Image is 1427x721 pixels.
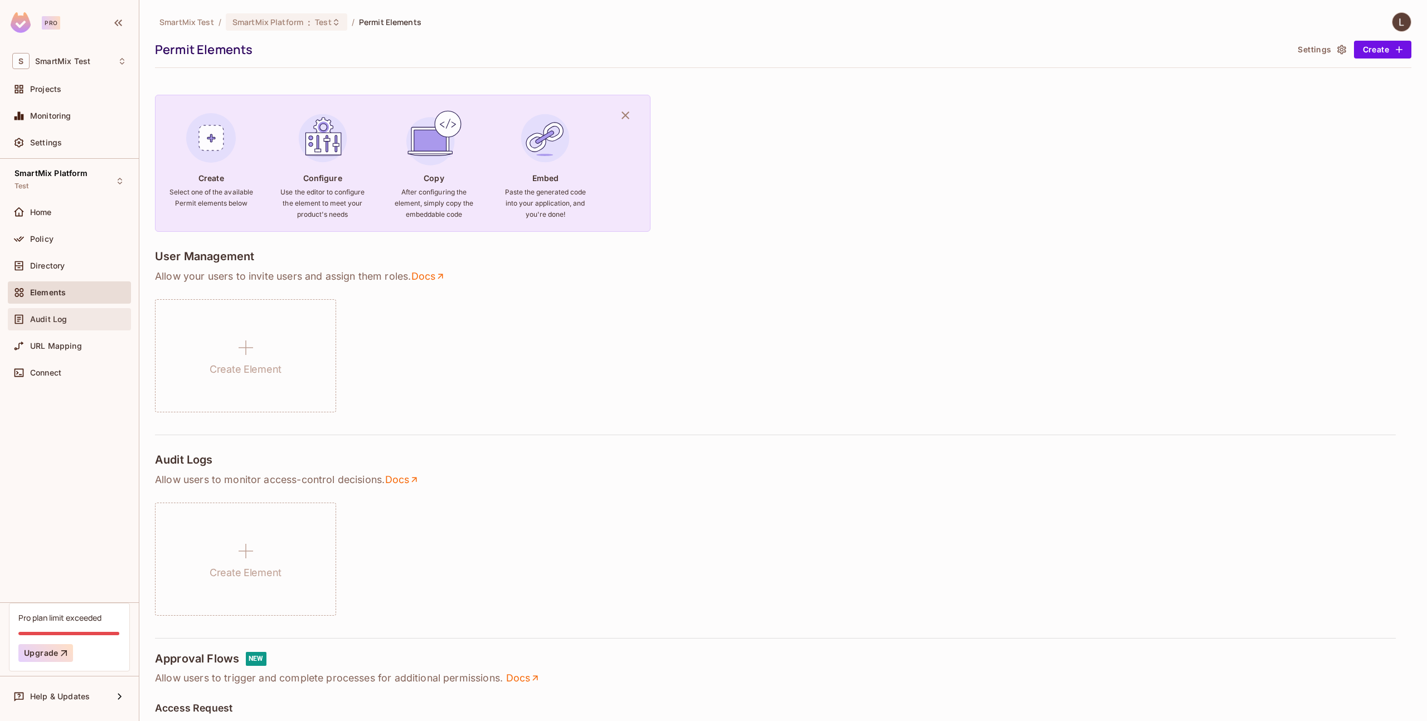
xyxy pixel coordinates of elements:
[246,652,266,666] div: NEW
[30,342,82,350] span: URL Mapping
[30,138,62,147] span: Settings
[503,187,588,220] h6: Paste the generated code into your application, and you're done!
[159,17,214,27] span: the active workspace
[1392,13,1411,31] img: Lloyd Rowat
[293,108,353,168] img: Configure Element
[30,692,90,701] span: Help & Updates
[169,187,254,209] h6: Select one of the available Permit elements below
[155,270,1411,283] p: Allow your users to invite users and assign them roles .
[232,17,303,27] span: SmartMix Platform
[30,288,66,297] span: Elements
[155,652,239,666] h4: Approval Flows
[210,361,281,378] h1: Create Element
[155,473,1411,486] p: Allow users to monitor access-control decisions .
[424,173,444,183] h4: Copy
[155,453,213,466] h4: Audit Logs
[210,564,281,581] h1: Create Element
[18,644,73,662] button: Upgrade
[219,17,221,27] li: /
[155,250,254,263] h4: User Management
[532,173,559,183] h4: Embed
[14,169,88,178] span: SmartMix Platform
[181,108,241,168] img: Create Element
[391,187,476,220] h6: After configuring the element, simply copy the embeddable code
[315,17,332,27] span: Test
[35,57,90,66] span: Workspace: SmartMix Test
[30,85,61,94] span: Projects
[30,208,52,217] span: Home
[359,17,421,27] span: Permit Elements
[30,368,61,377] span: Connect
[303,173,342,183] h4: Configure
[385,473,420,486] a: Docs
[515,108,575,168] img: Embed Element
[307,18,311,27] span: :
[155,41,1288,58] div: Permit Elements
[1354,41,1411,59] button: Create
[506,671,541,685] a: Docs
[30,315,67,324] span: Audit Log
[1293,41,1349,59] button: Settings
[18,612,101,623] div: Pro plan limit exceeded
[11,12,31,33] img: SReyMgAAAABJRU5ErkJggg==
[12,53,30,69] span: S
[155,671,1411,685] p: Allow users to trigger and complete processes for additional permissions.
[42,16,60,30] div: Pro
[404,108,464,168] img: Copy Element
[30,235,54,243] span: Policy
[14,182,29,191] span: Test
[30,261,65,270] span: Directory
[352,17,355,27] li: /
[155,703,232,714] h5: Access Request
[30,111,71,120] span: Monitoring
[411,270,446,283] a: Docs
[280,187,365,220] h6: Use the editor to configure the element to meet your product's needs
[198,173,224,183] h4: Create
